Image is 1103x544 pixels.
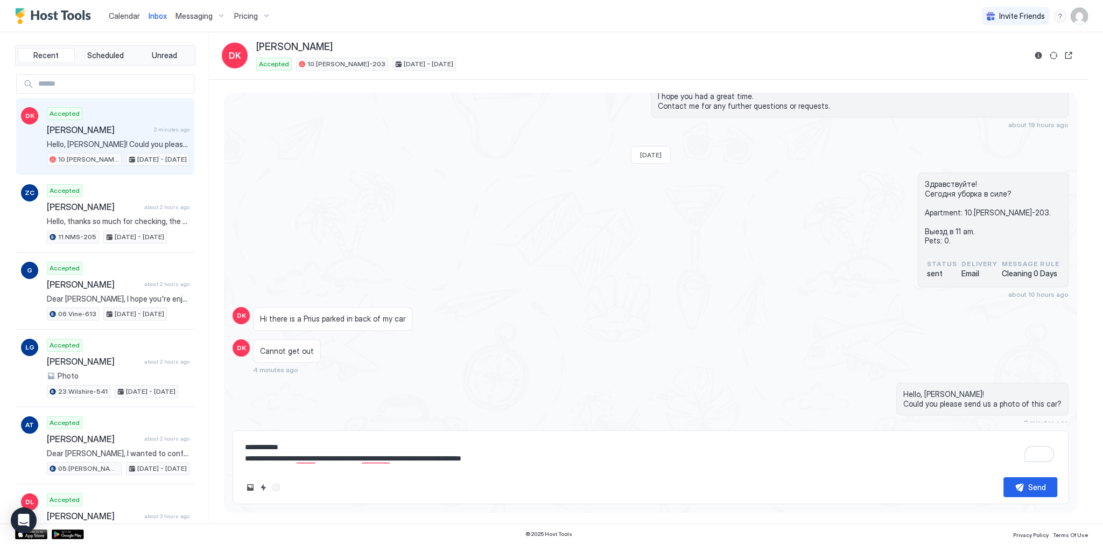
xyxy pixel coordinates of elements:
[25,111,34,121] span: DK
[11,507,37,533] div: Open Intercom Messenger
[229,49,241,62] span: DK
[115,309,164,319] span: [DATE] - [DATE]
[525,531,572,538] span: © 2025 Host Tools
[257,481,270,494] button: Quick reply
[33,51,59,60] span: Recent
[259,59,289,69] span: Accepted
[307,59,385,69] span: 10.[PERSON_NAME]-203
[244,437,1057,469] textarea: To enrich screen reader interactions, please activate Accessibility in Grammarly extension settings
[58,464,119,473] span: 05.[PERSON_NAME]-617
[152,51,177,60] span: Unread
[1008,290,1069,298] span: about 10 hours ago
[47,124,150,135] span: [PERSON_NAME]
[149,10,167,22] a: Inbox
[77,48,134,63] button: Scheduled
[175,11,213,21] span: Messaging
[58,371,79,381] span: Photo
[58,155,119,164] span: 10.[PERSON_NAME]-203
[1013,528,1049,540] a: Privacy Policy
[1008,121,1069,129] span: about 19 hours ago
[253,366,298,374] span: 4 minutes ago
[1024,419,1069,427] span: 2 minutes ago
[126,387,175,396] span: [DATE] - [DATE]
[640,151,662,159] span: [DATE]
[27,266,32,275] span: G
[1053,528,1088,540] a: Terms Of Use
[109,10,140,22] a: Calendar
[1013,532,1049,538] span: Privacy Policy
[404,59,453,69] span: [DATE] - [DATE]
[25,420,34,430] span: AT
[961,259,997,269] span: Delivery
[927,259,957,269] span: status
[961,269,997,278] span: Email
[154,126,189,133] span: 2 minutes ago
[18,48,75,63] button: Recent
[47,201,140,212] span: [PERSON_NAME]
[34,75,194,93] input: Input Field
[260,314,405,324] span: Hi there is a Prius parked in back of my car
[47,356,140,367] span: [PERSON_NAME]
[25,188,34,198] span: ZC
[144,513,189,520] span: about 3 hours ago
[144,435,189,442] span: about 2 hours ago
[1003,477,1057,497] button: Send
[15,45,195,66] div: tab-group
[1053,532,1088,538] span: Terms Of Use
[25,497,34,507] span: DL
[87,51,124,60] span: Scheduled
[1002,259,1059,269] span: Message Rule
[47,294,189,304] span: Dear [PERSON_NAME], I hope you're enjoying your stay with us. Just checking in to see if everythi...
[50,109,80,118] span: Accepted
[50,340,80,350] span: Accepted
[47,217,189,226] span: Hello, thanks so much for checking, the apartment is amazing! I will send you more detailed messa...
[144,204,189,211] span: about 2 hours ago
[50,186,80,196] span: Accepted
[137,464,187,473] span: [DATE] - [DATE]
[47,511,140,521] span: [PERSON_NAME]
[1028,482,1046,493] div: Send
[58,387,108,396] span: 23.Wilshire-541
[15,8,96,24] a: Host Tools Logo
[999,11,1045,21] span: Invite Friends
[109,11,140,20] span: Calendar
[1053,10,1066,23] div: menu
[1071,8,1088,25] div: User profile
[1047,49,1060,62] button: Sync reservation
[1062,49,1075,62] button: Open reservation
[260,346,314,356] span: Cannot get out
[15,529,47,539] a: App Store
[927,269,957,278] span: sent
[237,311,246,320] span: DK
[25,343,34,352] span: LG
[144,358,189,365] span: about 2 hours ago
[903,389,1062,408] span: Hello, [PERSON_NAME]! Could you please send us a photo of this car?
[115,232,164,242] span: [DATE] - [DATE]
[58,232,96,242] span: 11.NMS-205
[136,48,193,63] button: Unread
[52,529,84,539] a: Google Play Store
[50,495,80,505] span: Accepted
[244,481,257,494] button: Upload image
[149,11,167,20] span: Inbox
[50,418,80,428] span: Accepted
[237,343,246,353] span: DK
[47,279,140,290] span: [PERSON_NAME]
[1032,49,1045,62] button: Reservation information
[47,449,189,458] span: Dear [PERSON_NAME], I wanted to confirm if everything is in order for your arrival on [DATE]. Kin...
[1002,269,1059,278] span: Cleaning 0 Days
[137,155,187,164] span: [DATE] - [DATE]
[144,281,189,288] span: about 2 hours ago
[47,140,189,149] span: Hello, [PERSON_NAME]! Could you please send us a photo of this car?
[234,11,258,21] span: Pricing
[47,434,140,444] span: [PERSON_NAME]
[256,41,333,53] span: [PERSON_NAME]
[50,263,80,273] span: Accepted
[58,309,96,319] span: 06.Vine-613
[925,179,1062,246] span: Здравствуйте! Сегодня уборка в силе? Apartment: 10.[PERSON_NAME]-203. Выезд в 11 am. Pets: 0.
